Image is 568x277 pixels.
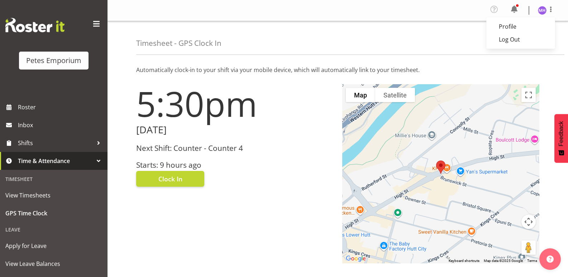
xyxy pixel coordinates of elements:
[2,255,106,273] a: View Leave Balances
[5,18,65,32] img: Rosterit website logo
[375,88,415,102] button: Show satellite imagery
[2,186,106,204] a: View Timesheets
[538,6,546,15] img: mackenzie-halford4471.jpg
[346,88,375,102] button: Show street map
[546,255,554,263] img: help-xxl-2.png
[18,138,93,148] span: Shifts
[484,259,523,263] span: Map data ©2025 Google
[136,84,334,123] h1: 5:30pm
[2,172,106,186] div: Timesheet
[2,204,106,222] a: GPS Time Clock
[5,240,102,251] span: Apply for Leave
[486,20,555,33] a: Profile
[2,237,106,255] a: Apply for Leave
[527,259,537,263] a: Terms (opens in new tab)
[136,39,221,47] h4: Timesheet - GPS Clock In
[18,120,104,130] span: Inbox
[18,102,104,113] span: Roster
[2,222,106,237] div: Leave
[521,88,536,102] button: Toggle fullscreen view
[136,124,334,135] h2: [DATE]
[558,121,564,146] span: Feedback
[521,215,536,229] button: Map camera controls
[158,174,182,183] span: Clock In
[5,190,102,201] span: View Timesheets
[449,258,479,263] button: Keyboard shortcuts
[136,66,539,74] p: Automatically clock-in to your shift via your mobile device, which will automatically link to you...
[26,55,81,66] div: Petes Emporium
[554,114,568,163] button: Feedback - Show survey
[136,144,334,152] h3: Next Shift: Counter - Counter 4
[5,208,102,219] span: GPS Time Clock
[521,240,536,255] button: Drag Pegman onto the map to open Street View
[486,33,555,46] a: Log Out
[136,161,334,169] h3: Starts: 9 hours ago
[344,254,368,263] img: Google
[18,156,93,166] span: Time & Attendance
[136,171,204,187] button: Clock In
[344,254,368,263] a: Open this area in Google Maps (opens a new window)
[5,258,102,269] span: View Leave Balances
